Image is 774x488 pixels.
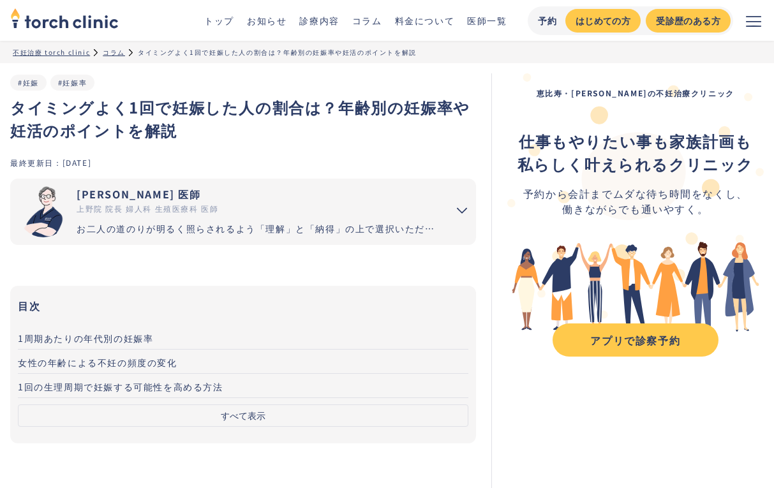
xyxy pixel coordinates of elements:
[10,9,119,32] a: home
[537,87,734,98] strong: 恵比寿・[PERSON_NAME]の不妊治療クリニック
[517,152,754,175] strong: 私らしく叶えられるクリニック
[564,332,707,348] div: アプリで診察予約
[77,222,438,235] div: お二人の道のりが明るく照らされるよう「理解」と「納得」の上で選択いただく過程を大切にしています。エビデンスに基づいた高水準の医療提供により「幸せな家族計画の実現」をお手伝いさせていただきます。
[553,323,718,357] a: アプリで診察予約
[352,14,382,27] a: コラム
[18,350,468,374] a: 女性の年齢による不妊の頻度の変化
[576,14,630,27] div: はじめての方
[646,9,731,33] a: 受診歴のある方
[10,96,476,142] h1: タイミングよく1回で妊娠した人の割合は？年齢別の妊娠率や妊活のポイントを解説
[18,186,69,237] img: 市山 卓彦
[18,332,153,344] span: 1周期あたりの年代別の妊娠率
[10,179,476,245] summary: 市山 卓彦 [PERSON_NAME] 医師 上野院 院長 婦人科 生殖医療科 医師 お二人の道のりが明るく照らされるよう「理解」と「納得」の上で選択いただく過程を大切にしています。エビデンスに...
[10,157,63,168] div: 最終更新日：
[18,356,177,369] span: 女性の年齢による不妊の頻度の変化
[13,47,761,57] ul: パンくずリスト
[565,9,641,33] a: はじめての方
[204,14,234,27] a: トップ
[18,380,223,393] span: 1回の生理周期で妊娠する可能性を高める方法
[18,325,468,350] a: 1周期あたりの年代別の妊娠率
[395,14,455,27] a: 料金について
[519,129,752,152] strong: 仕事もやりたい事も家族計画も
[467,14,507,27] a: 医師一覧
[77,186,438,202] div: [PERSON_NAME] 医師
[299,14,339,27] a: 診療内容
[10,179,438,245] a: [PERSON_NAME] 医師 上野院 院長 婦人科 生殖医療科 医師 お二人の道のりが明るく照らされるよう「理解」と「納得」の上で選択いただく過程を大切にしています。エビデンスに基づいた高水...
[247,14,287,27] a: お知らせ
[538,14,558,27] div: 予約
[18,296,468,315] h3: 目次
[10,4,119,32] img: torch clinic
[58,77,87,87] a: #妊娠率
[517,129,754,175] div: ‍ ‍
[103,47,125,57] a: コラム
[18,77,39,87] a: #妊娠
[63,157,92,168] div: [DATE]
[18,374,468,398] a: 1回の生理周期で妊娠する可能性を高める方法
[77,203,438,214] div: 上野院 院長 婦人科 生殖医療科 医師
[517,186,754,216] div: 予約から会計までムダな待ち時間をなくし、 働きながらでも通いやすく。
[656,14,720,27] div: 受診歴のある方
[13,47,90,57] a: 不妊治療 torch clinic
[18,404,468,427] button: すべて表示
[138,47,417,57] div: タイミングよく1回で妊娠した人の割合は？年齢別の妊娠率や妊活のポイントを解説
